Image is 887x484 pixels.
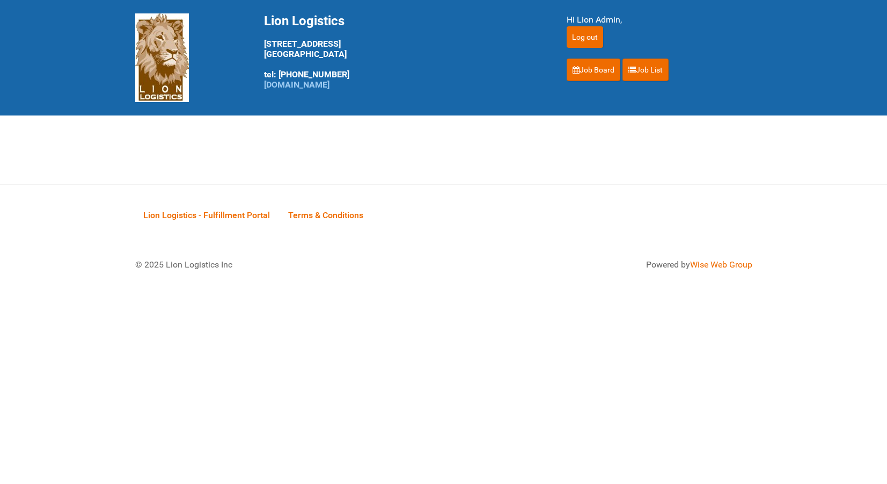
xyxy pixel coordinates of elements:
div: © 2025 Lion Logistics Inc [127,250,438,279]
a: Terms & Conditions [280,198,371,232]
div: Powered by [457,258,752,271]
div: Hi Lion Admin, [567,13,752,26]
img: Lion Logistics [135,13,189,102]
a: Lion Logistics [135,52,189,62]
span: Lion Logistics - Fulfillment Portal [143,210,270,220]
a: Wise Web Group [690,259,752,270]
a: Job List [622,59,669,81]
a: Job Board [567,59,620,81]
a: Lion Logistics - Fulfillment Portal [135,198,278,232]
input: Log out [567,26,603,48]
span: Lion Logistics [264,13,344,28]
span: Terms & Conditions [288,210,363,220]
div: [STREET_ADDRESS] [GEOGRAPHIC_DATA] tel: [PHONE_NUMBER] [264,13,540,90]
a: [DOMAIN_NAME] [264,80,329,90]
